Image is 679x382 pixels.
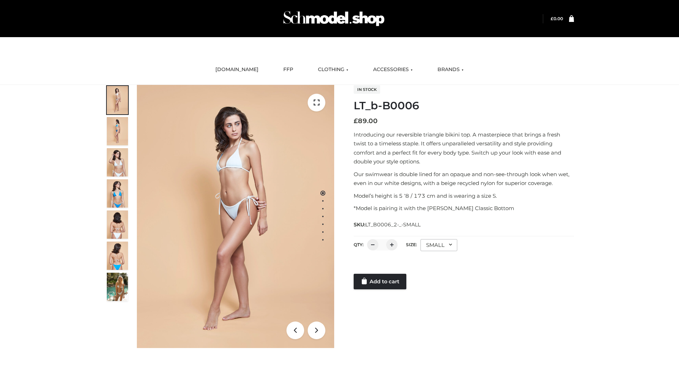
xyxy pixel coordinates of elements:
[406,242,417,247] label: Size:
[313,62,354,77] a: CLOTHING
[107,117,128,145] img: ArielClassicBikiniTop_CloudNine_AzureSky_OW114ECO_2-scaled.jpg
[354,99,574,112] h1: LT_b-B0006
[137,85,334,348] img: ArielClassicBikiniTop_CloudNine_AzureSky_OW114ECO_1
[107,273,128,301] img: Arieltop_CloudNine_AzureSky2.jpg
[365,221,420,228] span: LT_B0006_2-_-SMALL
[354,170,574,188] p: Our swimwear is double lined for an opaque and non-see-through look when wet, even in our white d...
[354,117,358,125] span: £
[432,62,469,77] a: BRANDS
[210,62,264,77] a: [DOMAIN_NAME]
[354,274,406,289] a: Add to cart
[551,16,563,21] a: £0.00
[107,242,128,270] img: ArielClassicBikiniTop_CloudNine_AzureSky_OW114ECO_8-scaled.jpg
[107,210,128,239] img: ArielClassicBikiniTop_CloudNine_AzureSky_OW114ECO_7-scaled.jpg
[281,5,387,33] img: Schmodel Admin 964
[354,242,364,247] label: QTY:
[354,220,421,229] span: SKU:
[278,62,298,77] a: FFP
[354,85,380,94] span: In stock
[354,130,574,166] p: Introducing our reversible triangle bikini top. A masterpiece that brings a fresh twist to a time...
[107,148,128,176] img: ArielClassicBikiniTop_CloudNine_AzureSky_OW114ECO_3-scaled.jpg
[551,16,563,21] bdi: 0.00
[420,239,457,251] div: SMALL
[551,16,553,21] span: £
[354,191,574,201] p: Model’s height is 5 ‘8 / 173 cm and is wearing a size S.
[354,117,378,125] bdi: 89.00
[368,62,418,77] a: ACCESSORIES
[107,86,128,114] img: ArielClassicBikiniTop_CloudNine_AzureSky_OW114ECO_1-scaled.jpg
[107,179,128,208] img: ArielClassicBikiniTop_CloudNine_AzureSky_OW114ECO_4-scaled.jpg
[354,204,574,213] p: *Model is pairing it with the [PERSON_NAME] Classic Bottom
